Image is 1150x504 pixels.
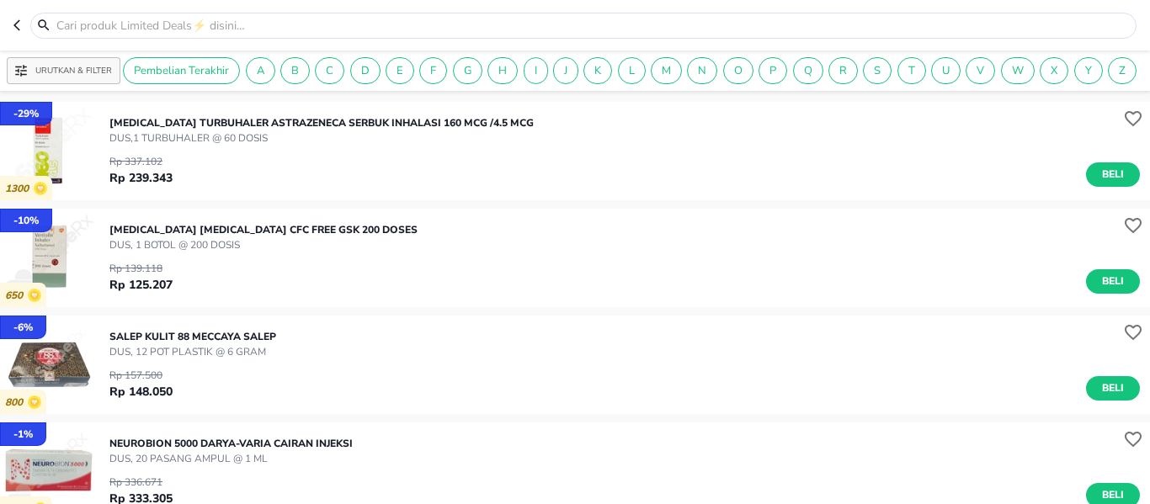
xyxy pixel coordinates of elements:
div: B [280,57,310,84]
span: R [829,63,857,78]
span: V [966,63,994,78]
span: X [1041,63,1067,78]
span: S [864,63,891,78]
div: E [386,57,414,84]
div: A [246,57,275,84]
div: J [553,57,578,84]
div: P [759,57,787,84]
p: [MEDICAL_DATA] [MEDICAL_DATA] CFC FREE Gsk 200 Doses [109,222,418,237]
div: V [966,57,995,84]
div: X [1040,57,1068,84]
div: G [453,57,482,84]
span: K [584,63,611,78]
span: Y [1075,63,1102,78]
span: E [386,63,413,78]
span: W [1002,63,1034,78]
span: P [759,63,786,78]
p: Rp 148.050 [109,383,173,401]
span: Beli [1099,486,1127,504]
span: Beli [1099,273,1127,290]
div: O [723,57,753,84]
p: DUS,1 TURBUHALER @ 60 DOSIS [109,130,534,146]
p: DUS, 1 BOTOL @ 200 DOSIS [109,237,418,252]
span: J [554,63,578,78]
p: - 1 % [13,427,33,442]
button: Beli [1086,162,1140,187]
span: N [688,63,716,78]
p: - 6 % [13,320,33,335]
p: Rp 337.102 [109,154,173,169]
p: DUS, 20 PASANG AMPUL @ 1 ML [109,451,353,466]
div: Q [793,57,823,84]
button: Beli [1086,269,1140,294]
button: Urutkan & Filter [7,57,120,84]
span: D [351,63,380,78]
div: L [618,57,646,84]
span: Beli [1099,379,1127,397]
span: I [524,63,547,78]
p: NEUROBION 5000 Darya-Varia CAIRAN INJEKSI [109,436,353,451]
span: Z [1109,63,1136,78]
div: R [828,57,858,84]
span: U [932,63,960,78]
p: SALEP KULIT 88 Meccaya SALEP [109,329,276,344]
span: C [316,63,343,78]
p: 650 [5,289,28,302]
p: Urutkan & Filter [35,65,112,77]
p: DUS, 12 POT PLASTIK @ 6 GRAM [109,344,276,359]
span: Beli [1099,166,1127,183]
p: Rp 125.207 [109,276,173,294]
span: T [898,63,925,78]
p: Rp 157.500 [109,368,173,383]
p: - 29 % [13,106,39,121]
p: Rp 239.343 [109,169,173,187]
div: W [1001,57,1035,84]
span: G [454,63,482,78]
p: Rp 336.671 [109,475,173,490]
span: B [281,63,309,78]
div: I [524,57,548,84]
div: M [651,57,682,84]
span: H [488,63,517,78]
div: U [931,57,961,84]
p: Rp 139.118 [109,261,173,276]
span: M [652,63,681,78]
div: Pembelian Terakhir [123,57,240,84]
div: N [687,57,717,84]
div: C [315,57,344,84]
div: F [419,57,447,84]
p: 1300 [5,183,34,195]
button: Beli [1086,376,1140,401]
span: F [420,63,446,78]
div: Z [1108,57,1137,84]
p: - 10 % [13,213,39,228]
div: H [487,57,518,84]
p: 800 [5,396,28,409]
div: S [863,57,892,84]
div: D [350,57,381,84]
input: Cari produk Limited Deals⚡ disini… [55,17,1132,34]
div: T [897,57,926,84]
p: [MEDICAL_DATA] TURBUHALER AstraZeneca SERBUK INHALASI 160 MCG /4.5 MCG [109,115,534,130]
span: A [247,63,274,78]
span: Pembelian Terakhir [124,63,239,78]
span: O [724,63,753,78]
div: Y [1074,57,1103,84]
div: K [583,57,612,84]
span: L [619,63,645,78]
span: Q [794,63,823,78]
